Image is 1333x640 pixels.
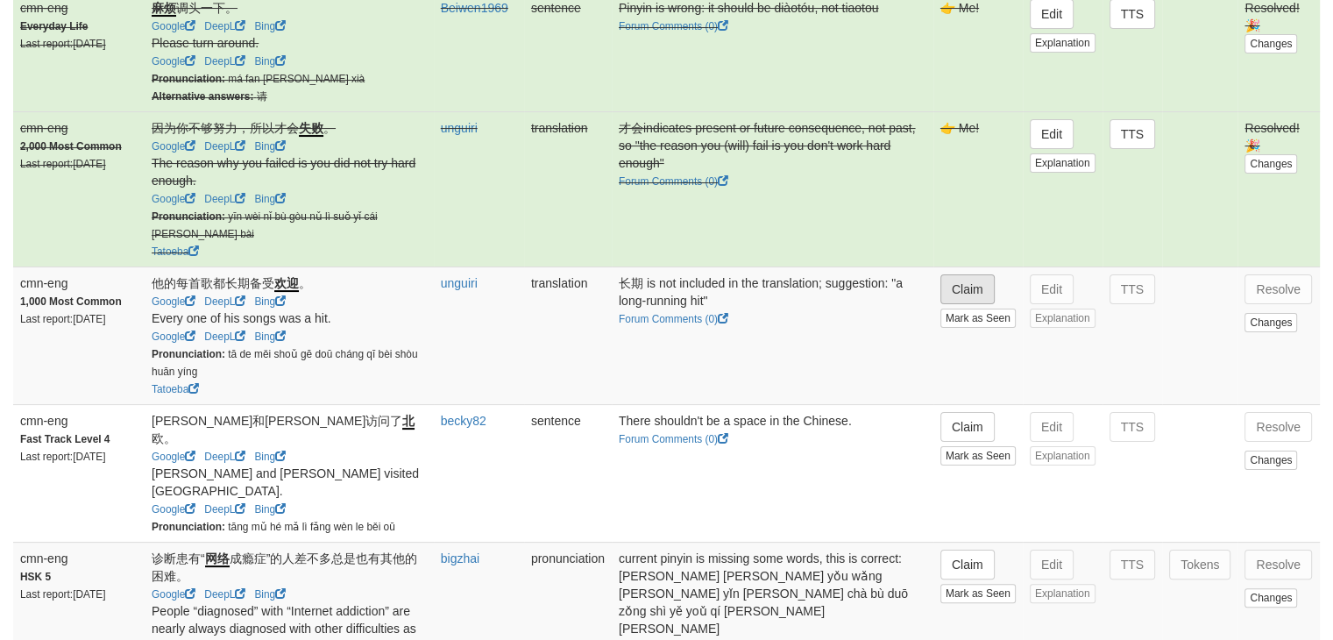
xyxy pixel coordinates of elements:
[619,313,728,325] a: Forum Comments (0)
[20,412,138,430] div: cmn-eng
[204,140,245,153] a: DeepL
[441,1,508,15] a: Beiwen1969
[612,111,933,267] td: 才会indicates present or future consequence, not past, so "the reason you (will) fail is you don't ...
[1030,446,1095,466] button: Explanation
[152,210,378,240] small: yīn wèi nǐ bù gòu nǔ lì suǒ yǐ cái [PERSON_NAME] bài
[152,521,225,533] strong: Pronunciation:
[1110,274,1155,304] button: TTS
[152,90,267,103] small: 请
[1244,550,1312,580] button: Resolve
[524,111,612,267] td: translation
[20,295,122,308] strong: 1,000 Most Common
[152,521,395,533] small: tāng mǔ hé mǎ lì fǎng wèn le běi oū
[940,309,1016,328] button: Mark as Seen
[204,331,245,343] a: DeepL
[20,451,106,463] small: Last report: [DATE]
[152,1,238,17] span: 调头一下。
[152,295,195,308] a: Google
[1030,274,1074,304] button: Edit
[20,588,106,601] small: Last report: [DATE]
[441,121,478,135] a: unguiri
[254,55,286,68] a: Bing
[152,503,195,516] a: Google
[1030,309,1095,328] button: Explanation
[20,313,106,325] small: Last report: [DATE]
[152,331,195,343] a: Google
[1030,550,1074,580] button: Edit
[254,451,286,463] a: Bing
[254,503,286,516] a: Bing
[1110,119,1155,149] button: TTS
[299,121,323,137] u: 失败
[402,414,415,430] u: 北
[254,140,286,153] a: Bing
[204,451,245,463] a: DeepL
[940,550,995,580] button: Claim
[1110,550,1155,580] button: TTS
[20,119,138,137] div: cmn-eng
[205,551,230,567] u: 网络
[20,158,106,170] small: Last report: [DATE]
[152,73,225,85] strong: Pronunciation:
[152,588,195,601] a: Google
[524,404,612,542] td: sentence
[204,588,245,601] a: DeepL
[940,119,1016,137] div: 👉 Me!
[152,551,417,583] span: 诊断患有“ 成瘾症”的人差不多总是也有其他的困难。
[254,588,286,601] a: Bing
[20,274,138,292] div: cmn-eng
[20,550,138,567] div: cmn-eng
[619,433,728,445] a: Forum Comments (0)
[940,412,995,442] button: Claim
[612,267,933,404] td: 长期 is not included in the translation; suggestion: "a long-running hit"
[619,175,728,188] a: Forum Comments (0)
[152,55,195,68] a: Google
[1244,313,1297,332] button: Changes
[152,451,195,463] a: Google
[254,20,286,32] a: Bing
[152,210,225,223] strong: Pronunciation:
[1169,550,1230,580] button: Tokens
[619,20,728,32] a: Forum Comments (0)
[152,73,365,85] small: má fan [PERSON_NAME] xià
[152,121,336,137] span: 因为你不够努力，所以才会 。
[1244,412,1312,442] button: Resolve
[20,38,106,50] small: Last report: [DATE]
[204,503,245,516] a: DeepL
[1110,412,1155,442] button: TTS
[940,584,1016,603] button: Mark as Seen
[204,55,245,68] a: DeepL
[441,551,479,565] a: bigzhai
[940,446,1016,466] button: Mark as Seen
[152,348,417,378] small: tā de měi shoǔ gē doū cháng qī bèi shòu huān yíng
[152,90,253,103] strong: Alternative answers:
[152,154,427,189] div: The reason why you failed is you did not try hard enough.
[1244,451,1297,470] button: Changes
[1030,119,1074,149] button: Edit
[152,465,427,500] div: [PERSON_NAME] and [PERSON_NAME] visited [GEOGRAPHIC_DATA].
[204,295,245,308] a: DeepL
[152,140,195,153] a: Google
[152,1,176,17] u: 麻烦
[1244,34,1297,53] button: Changes
[1244,154,1297,174] button: Changes
[274,276,299,292] u: 欢迎
[204,20,245,32] a: DeepL
[1244,588,1297,608] button: Changes
[204,193,245,205] a: DeepL
[1244,119,1313,154] div: Resolved! 🎉
[1244,274,1312,304] button: Resolve
[254,193,286,205] a: Bing
[152,414,415,445] span: [PERSON_NAME]和[PERSON_NAME]访问了 欧。
[152,309,427,327] div: Every one of his songs was a hit.
[441,276,478,290] a: unguiri
[254,331,286,343] a: Bing
[254,295,286,308] a: Bing
[1030,153,1095,173] button: Explanation
[152,20,195,32] a: Google
[152,348,225,360] strong: Pronunciation:
[152,383,199,395] a: Tatoeba
[20,571,51,583] strong: HSK 5
[612,404,933,542] td: There shouldn't be a space in the Chinese.
[940,274,995,304] button: Claim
